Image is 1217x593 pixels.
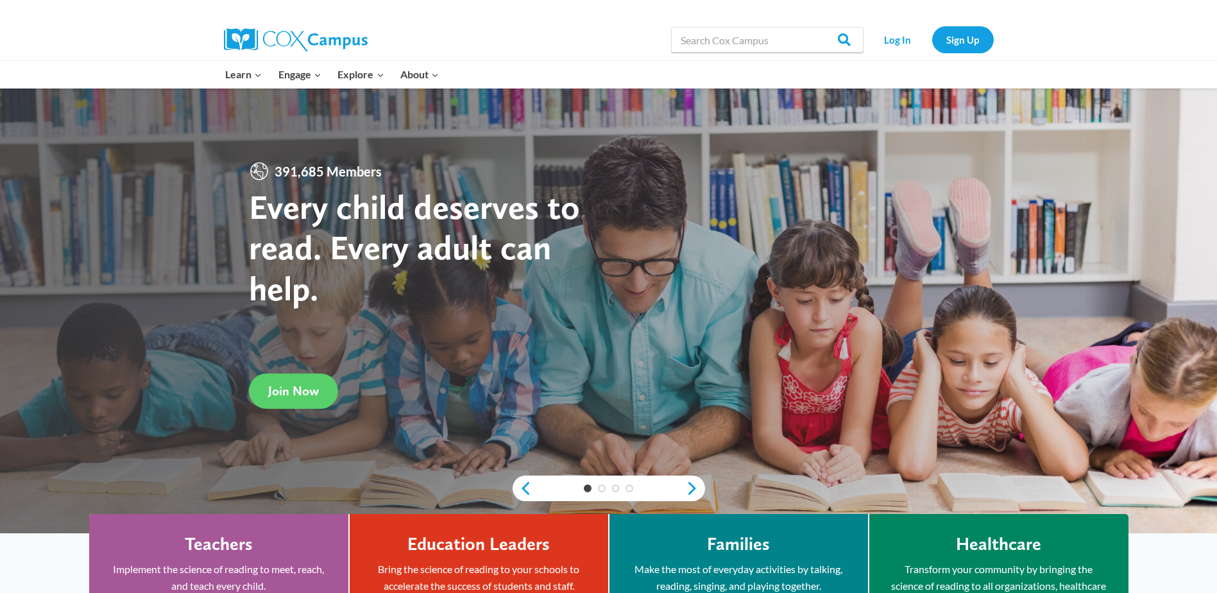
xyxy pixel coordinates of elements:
[400,66,439,83] span: About
[249,374,338,409] a: Join Now
[224,28,368,51] img: Cox Campus
[870,26,994,53] nav: Secondary Navigation
[584,485,591,492] a: 1
[225,66,262,83] span: Learn
[268,383,319,399] span: Join Now
[217,61,447,88] nav: Primary Navigation
[932,26,994,53] a: Sign Up
[513,476,705,501] div: content slider buttons
[956,533,1041,555] h4: Healthcare
[612,485,620,492] a: 3
[598,485,606,492] a: 2
[185,533,253,555] h4: Teachers
[249,186,580,309] strong: Every child deserves to read. Every adult can help.
[870,26,926,53] a: Log In
[337,66,384,83] span: Explore
[707,533,770,555] h4: Families
[686,481,705,496] a: next
[626,485,633,492] a: 4
[671,27,864,53] input: Search Cox Campus
[278,66,321,83] span: Engage
[407,533,550,555] h4: Education Leaders
[513,481,532,496] a: previous
[269,161,387,182] span: 391,685 Members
